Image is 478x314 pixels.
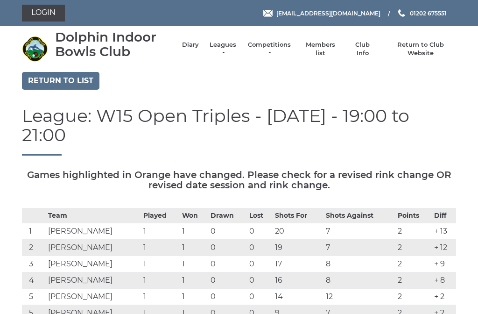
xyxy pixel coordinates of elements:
[323,256,396,272] td: 8
[55,30,173,59] div: Dolphin Indoor Bowls Club
[141,289,180,305] td: 1
[46,272,141,289] td: [PERSON_NAME]
[180,208,208,223] th: Won
[141,256,180,272] td: 1
[22,5,65,21] a: Login
[432,256,457,272] td: + 9
[247,208,273,223] th: Lost
[273,223,323,240] td: 20
[22,256,46,272] td: 3
[301,41,339,57] a: Members list
[22,36,48,62] img: Dolphin Indoor Bowls Club
[247,256,273,272] td: 0
[432,208,457,223] th: Diff
[395,208,431,223] th: Points
[263,10,273,17] img: Email
[323,208,396,223] th: Shots Against
[395,223,431,240] td: 2
[46,240,141,256] td: [PERSON_NAME]
[180,256,208,272] td: 1
[22,106,456,156] h1: League: W15 Open Triples - [DATE] - 19:00 to 21:00
[22,72,99,90] a: Return to list
[410,9,447,16] span: 01202 675551
[141,208,180,223] th: Played
[276,9,380,16] span: [EMAIL_ADDRESS][DOMAIN_NAME]
[395,256,431,272] td: 2
[22,289,46,305] td: 5
[386,41,456,57] a: Return to Club Website
[208,41,238,57] a: Leagues
[323,223,396,240] td: 7
[432,240,457,256] td: + 12
[141,223,180,240] td: 1
[273,208,323,223] th: Shots For
[349,41,376,57] a: Club Info
[395,289,431,305] td: 2
[208,289,247,305] td: 0
[182,41,199,49] a: Diary
[247,223,273,240] td: 0
[141,240,180,256] td: 1
[273,272,323,289] td: 16
[22,272,46,289] td: 4
[395,240,431,256] td: 2
[395,272,431,289] td: 2
[46,256,141,272] td: [PERSON_NAME]
[398,9,405,17] img: Phone us
[432,289,457,305] td: + 2
[180,272,208,289] td: 1
[208,272,247,289] td: 0
[323,289,396,305] td: 12
[180,223,208,240] td: 1
[432,223,457,240] td: + 13
[180,240,208,256] td: 1
[323,240,396,256] td: 7
[208,240,247,256] td: 0
[141,272,180,289] td: 1
[247,289,273,305] td: 0
[180,289,208,305] td: 1
[46,208,141,223] th: Team
[247,240,273,256] td: 0
[22,170,456,190] h5: Games highlighted in Orange have changed. Please check for a revised rink change OR revised date ...
[273,240,323,256] td: 19
[208,208,247,223] th: Drawn
[46,223,141,240] td: [PERSON_NAME]
[22,223,46,240] td: 1
[263,9,380,18] a: Email [EMAIL_ADDRESS][DOMAIN_NAME]
[432,272,457,289] td: + 8
[247,41,292,57] a: Competitions
[273,289,323,305] td: 14
[247,272,273,289] td: 0
[323,272,396,289] td: 8
[22,240,46,256] td: 2
[273,256,323,272] td: 17
[46,289,141,305] td: [PERSON_NAME]
[208,223,247,240] td: 0
[208,256,247,272] td: 0
[397,9,447,18] a: Phone us 01202 675551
